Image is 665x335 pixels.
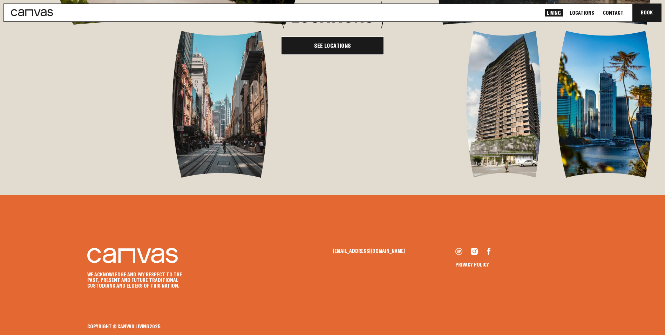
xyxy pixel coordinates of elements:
[455,262,489,267] a: Privacy Policy
[601,9,626,17] a: Contact
[87,323,578,329] div: Copyright © Canvas Living 2025
[545,9,563,17] a: Living
[87,271,192,288] p: We acknowledge and pay respect to the past, present and future Traditional Custodians and Elders ...
[568,9,596,17] a: Locations
[281,37,384,55] a: See Locations
[333,248,455,254] a: [EMAIL_ADDRESS][DOMAIN_NAME]
[632,4,661,21] button: Book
